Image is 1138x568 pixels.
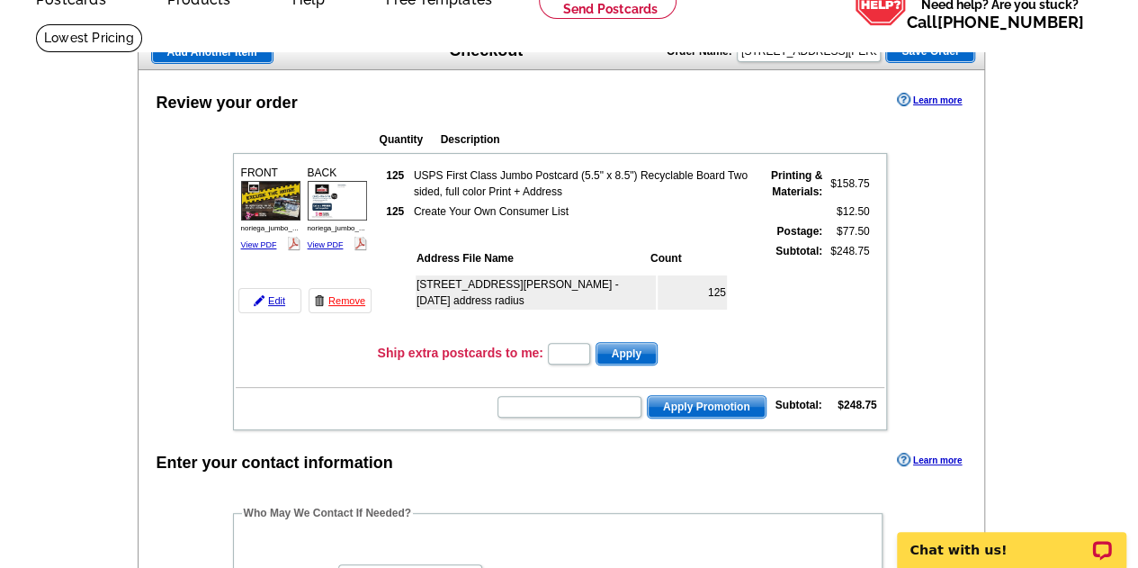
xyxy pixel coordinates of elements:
td: [STREET_ADDRESS][PERSON_NAME] - [DATE] address radius [416,275,656,310]
a: Add Another Item [151,41,273,64]
button: Apply [596,342,658,365]
td: $12.50 [825,203,870,221]
td: 125 [658,275,727,310]
strong: $248.75 [838,399,876,411]
th: Description [440,131,769,149]
div: Review your order [157,91,298,115]
iframe: LiveChat chat widget [885,511,1138,568]
strong: Subtotal: [775,399,822,411]
strong: 125 [386,169,404,182]
a: View PDF [241,240,277,249]
img: trashcan-icon.gif [314,295,325,306]
strong: Subtotal: [775,245,822,257]
img: pdf_logo.png [354,237,367,250]
img: pencil-icon.gif [254,295,264,306]
td: $158.75 [825,167,870,201]
th: Quantity [379,131,438,149]
h3: Ship extra postcards to me: [378,345,543,361]
span: noriega_jumbo_... [241,224,299,232]
td: $248.75 [825,242,870,336]
strong: Postage: [776,225,822,238]
img: small-thumb.jpg [241,181,300,221]
div: BACK [305,162,370,256]
th: Count [650,249,727,267]
span: noriega_jumbo_... [308,224,365,232]
a: View PDF [308,240,344,249]
td: $77.50 [825,222,870,240]
button: Apply Promotion [647,395,766,419]
strong: 125 [386,205,404,218]
a: Learn more [897,453,962,467]
span: Add Another Item [152,41,273,63]
img: small-thumb.jpg [308,181,367,221]
strong: Printing & Materials: [771,169,822,198]
a: [PHONE_NUMBER] [937,13,1084,32]
span: Call [907,13,1084,32]
legend: Who May We Contact If Needed? [242,505,413,521]
div: Enter your contact information [157,451,393,475]
a: Edit [238,288,301,313]
span: Apply [596,343,657,365]
div: FRONT [238,162,303,256]
span: Apply Promotion [648,396,766,418]
img: pdf_logo.png [287,237,300,250]
th: Address File Name [416,249,648,267]
td: USPS First Class Jumbo Postcard (5.5" x 8.5") Recyclable Board Two sided, full color Print + Address [413,167,752,201]
td: Create Your Own Consumer List [413,203,752,221]
a: Remove [309,288,372,313]
a: Learn more [897,93,962,107]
